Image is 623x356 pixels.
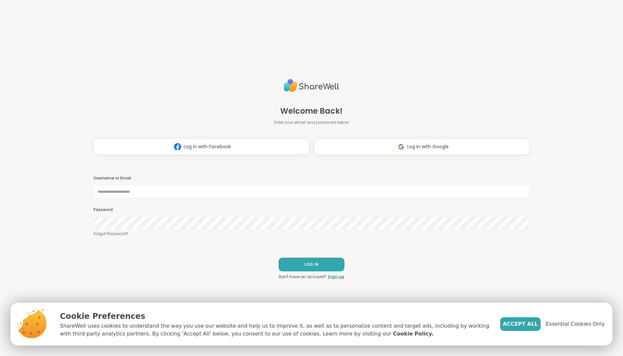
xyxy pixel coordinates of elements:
[171,141,184,153] img: ShareWell Logomark
[94,207,529,213] h3: Password
[407,143,449,150] span: Log in with Google
[393,330,433,338] a: Cookie Policy.
[279,274,326,280] span: Don't have an account?
[284,76,339,95] img: ShareWell Logo
[280,105,342,117] span: Welcome Back!
[94,176,529,181] h3: Username or Email
[94,138,309,155] button: Log in with Facebook
[184,143,231,150] span: Log in with Facebook
[94,231,529,237] a: Forgot Password?
[328,274,344,280] a: Sign up
[304,262,318,267] span: LOG IN
[60,310,490,322] p: Cookie Preferences
[60,322,490,338] p: ShareWell uses cookies to understand the way you use our website and help us to improve it, as we...
[279,258,344,271] button: LOG IN
[500,317,541,331] button: Accept All
[503,320,538,328] span: Accept All
[395,141,407,153] img: ShareWell Logomark
[546,320,605,328] span: Essential Cookies Only
[314,138,529,155] button: Log in with Google
[274,120,349,125] span: Enter your email and password below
